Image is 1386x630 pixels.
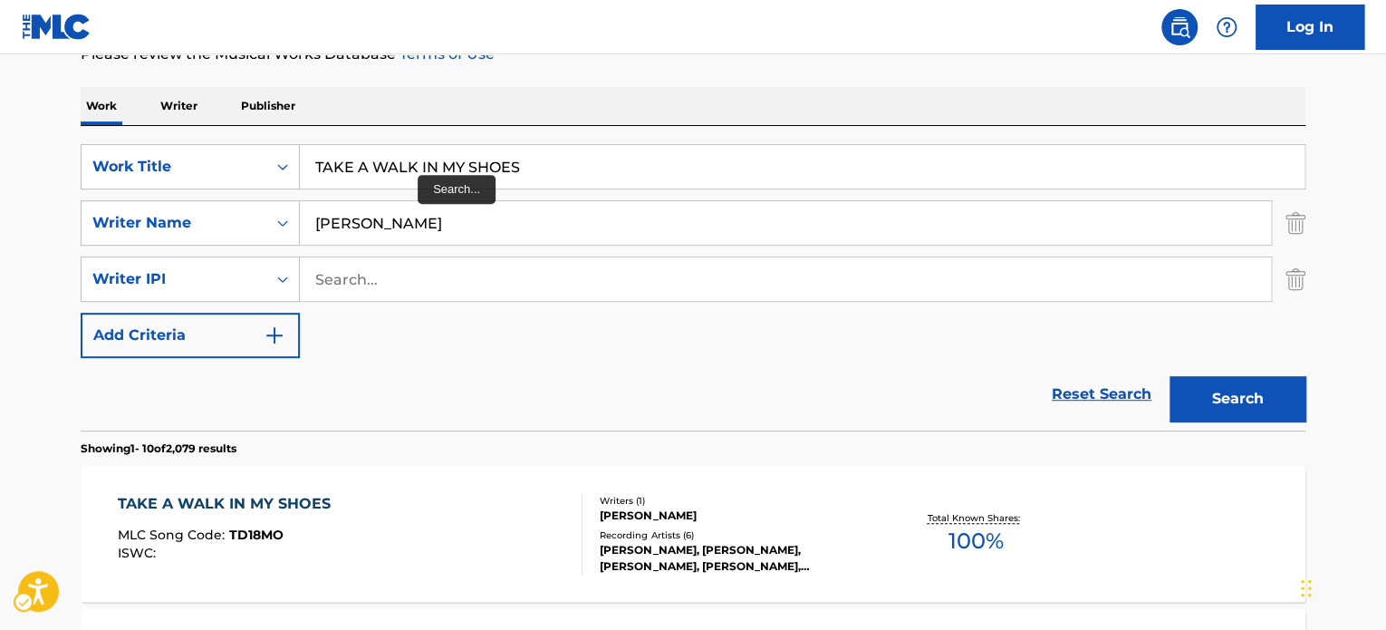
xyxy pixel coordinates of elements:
[92,156,255,178] div: Work Title
[1285,257,1305,302] img: Delete Criterion
[600,494,873,508] div: Writers ( 1 )
[81,313,300,358] button: Add Criteria
[236,87,301,125] p: Publisher
[81,441,236,457] p: Showing 1 - 10 of 2,079 results
[1043,374,1160,414] a: Reset Search
[600,508,873,524] div: [PERSON_NAME]
[92,212,255,234] div: Writer Name
[927,511,1024,525] p: Total Known Shares:
[118,545,160,561] span: ISWC :
[1169,16,1190,38] img: search
[1216,16,1237,38] img: help
[92,268,255,290] div: Writer IPI
[155,87,203,125] p: Writer
[1256,5,1364,50] a: Log In
[229,527,284,543] span: TD18MO
[600,542,873,575] div: [PERSON_NAME], [PERSON_NAME], [PERSON_NAME], [PERSON_NAME], [PERSON_NAME]
[1301,561,1312,615] div: Drag
[81,466,1305,602] a: TAKE A WALK IN MY SHOESMLC Song Code:TD18MOISWC:Writers (1)[PERSON_NAME]Recording Artists (6)[PER...
[81,87,122,125] p: Work
[300,257,1271,301] input: Search...
[1295,543,1386,630] div: Chat Widget
[264,325,285,346] img: 9d2ae6d4665cec9f34b9.svg
[1295,543,1386,630] iframe: Hubspot Iframe
[22,14,91,40] img: MLC Logo
[948,525,1003,557] span: 100 %
[300,145,1304,189] input: Search...
[1285,200,1305,246] img: Delete Criterion
[81,144,1305,431] form: Search Form
[1169,376,1305,422] button: Search
[81,44,1305,65] p: Please review the Musical Works Database
[300,201,1271,245] input: Search...
[118,493,340,515] div: TAKE A WALK IN MY SHOES
[600,528,873,542] div: Recording Artists ( 6 )
[118,527,229,543] span: MLC Song Code :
